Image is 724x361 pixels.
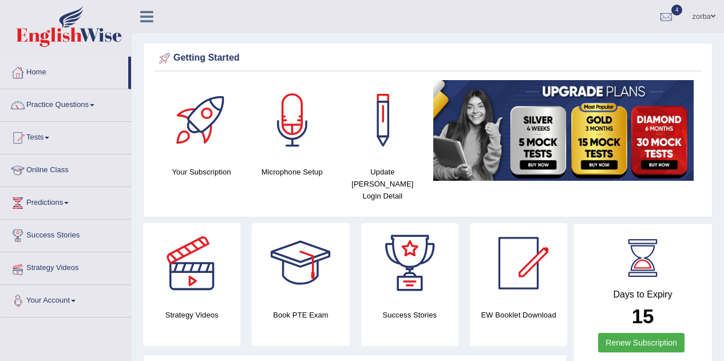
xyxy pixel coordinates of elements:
a: Online Class [1,154,131,183]
h4: EW Booklet Download [470,309,567,321]
a: Success Stories [1,220,131,248]
a: Predictions [1,187,131,216]
h4: Microphone Setup [252,166,331,178]
img: small5.jpg [433,80,694,181]
h4: Your Subscription [162,166,241,178]
b: 15 [632,305,654,327]
h4: Book PTE Exam [252,309,349,321]
a: Your Account [1,285,131,314]
h4: Strategy Videos [143,309,240,321]
a: Tests [1,122,131,150]
h4: Days to Expiry [586,289,699,300]
div: Getting Started [156,50,699,67]
a: Strategy Videos [1,252,131,281]
h4: Update [PERSON_NAME] Login Detail [343,166,422,202]
a: Renew Subscription [598,333,685,352]
h4: Success Stories [361,309,458,321]
span: 4 [671,5,683,15]
a: Home [1,57,128,85]
a: Practice Questions [1,89,131,118]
